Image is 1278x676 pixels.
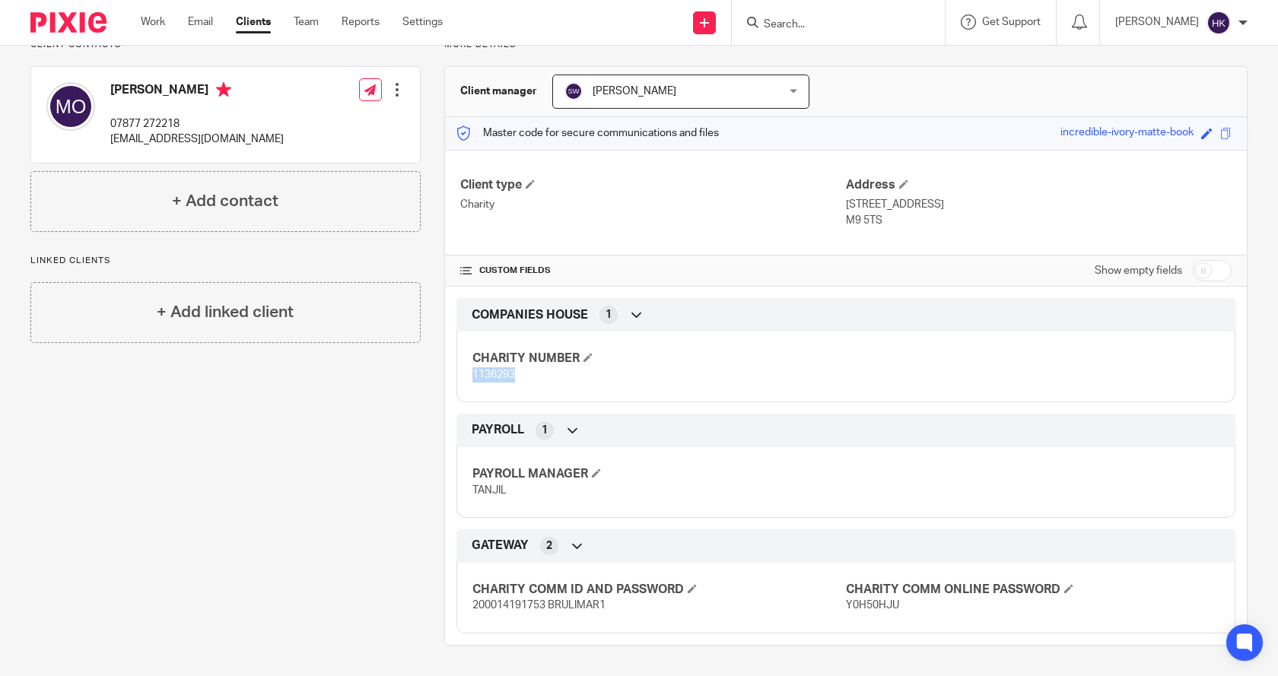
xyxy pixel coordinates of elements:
[472,466,846,482] h4: PAYROLL MANAGER
[46,82,95,131] img: svg%3E
[606,307,612,322] span: 1
[30,255,421,267] p: Linked clients
[1095,263,1182,278] label: Show empty fields
[1060,125,1194,142] div: incredible-ivory-matte-book
[472,600,606,611] span: 200014191753 BRULIMAR1
[546,538,552,554] span: 2
[172,189,278,213] h4: + Add contact
[188,14,213,30] a: Email
[846,177,1232,193] h4: Address
[456,125,719,141] p: Master code for secure communications and files
[342,14,380,30] a: Reports
[460,265,846,277] h4: CUSTOM FIELDS
[236,14,271,30] a: Clients
[472,307,588,323] span: COMPANIES HOUSE
[472,351,846,367] h4: CHARITY NUMBER
[472,582,846,598] h4: CHARITY COMM ID AND PASSWORD
[472,538,529,554] span: GATEWAY
[460,84,537,99] h3: Client manager
[472,370,515,380] span: 1136293
[846,213,1232,228] p: M9 5TS
[982,17,1041,27] span: Get Support
[30,12,106,33] img: Pixie
[472,485,507,496] span: TANJIL
[593,86,676,97] span: [PERSON_NAME]
[564,82,583,100] img: svg%3E
[216,82,231,97] i: Primary
[460,177,846,193] h4: Client type
[294,14,319,30] a: Team
[157,300,294,324] h4: + Add linked client
[110,132,284,147] p: [EMAIL_ADDRESS][DOMAIN_NAME]
[1206,11,1231,35] img: svg%3E
[846,582,1219,598] h4: CHARITY COMM ONLINE PASSWORD
[846,197,1232,212] p: [STREET_ADDRESS]
[1115,14,1199,30] p: [PERSON_NAME]
[110,116,284,132] p: 07877 272218
[141,14,165,30] a: Work
[472,422,524,438] span: PAYROLL
[542,423,548,438] span: 1
[460,197,846,212] p: Charity
[762,18,899,32] input: Search
[110,82,284,101] h4: [PERSON_NAME]
[846,600,899,611] span: Y0H50HJU
[402,14,443,30] a: Settings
